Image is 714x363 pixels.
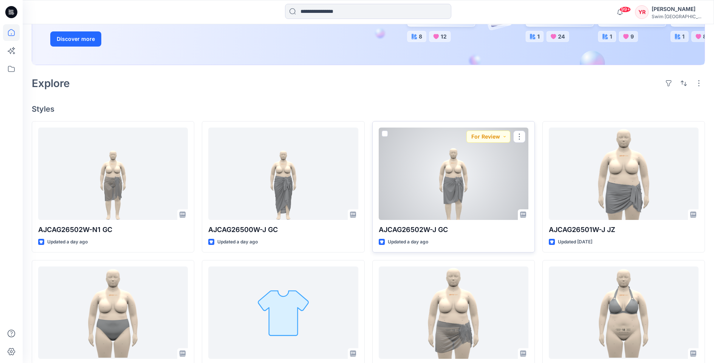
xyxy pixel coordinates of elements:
[379,128,528,220] a: AJCAG26502W-J GC
[32,104,705,114] h4: Styles
[47,238,88,246] p: Updated a day ago
[38,224,188,235] p: AJCAG26502W-N1 GC
[558,238,592,246] p: Updated [DATE]
[652,14,705,19] div: Swim [GEOGRAPHIC_DATA]
[208,224,358,235] p: AJCAG26500W-J GC
[379,266,528,359] a: AJCAG26501W-N1 JZ
[38,266,188,359] a: AJCAG26800W-T GC
[635,5,649,19] div: YR
[208,266,358,359] a: AJCAG26600W-T GC
[379,224,528,235] p: AJCAG26502W-J GC
[217,238,258,246] p: Updated a day ago
[32,77,70,89] h2: Explore
[549,224,699,235] p: AJCAG26501W-J JZ
[549,266,699,359] a: AJCAG26600W-T GC
[38,128,188,220] a: AJCAG26502W-N1 GC
[208,128,358,220] a: AJCAG26500W-J GC
[652,5,705,14] div: [PERSON_NAME]
[388,238,428,246] p: Updated a day ago
[620,6,631,12] span: 99+
[549,128,699,220] a: AJCAG26501W-J JZ
[50,31,220,47] a: Discover more
[50,31,101,47] button: Discover more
